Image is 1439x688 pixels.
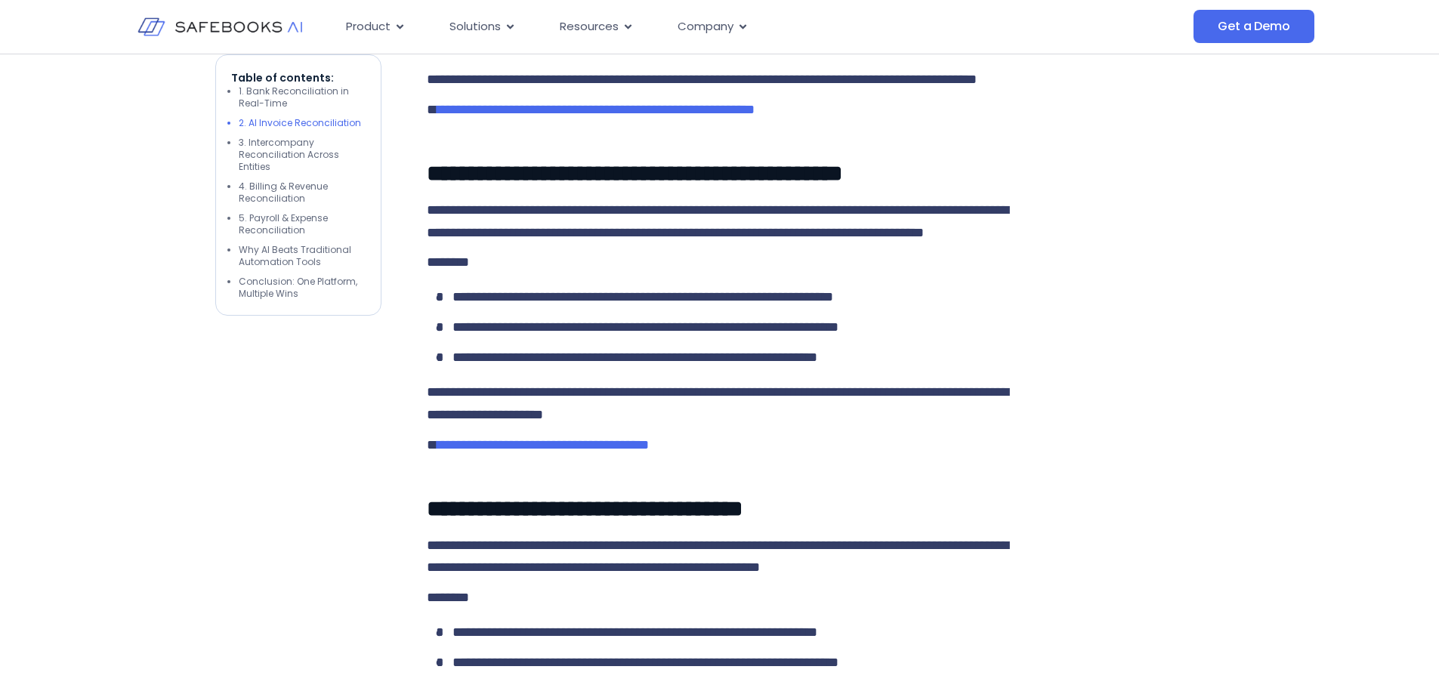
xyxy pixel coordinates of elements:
[678,18,733,35] span: Company
[239,180,366,205] li: 4. Billing & Revenue Reconciliation
[231,70,366,85] p: Table of contents:
[1218,19,1289,34] span: Get a Demo
[449,18,501,35] span: Solutions
[334,12,1042,42] div: Menu Toggle
[239,85,366,110] li: 1. Bank Reconciliation in Real-Time
[239,276,366,300] li: Conclusion: One Platform, Multiple Wins
[239,244,366,268] li: Why AI Beats Traditional Automation Tools
[560,18,619,35] span: Resources
[346,18,391,35] span: Product
[239,117,366,129] li: 2. AI Invoice Reconciliation
[239,137,366,173] li: 3. Intercompany Reconciliation Across Entities
[239,212,366,236] li: 5. Payroll & Expense Reconciliation
[334,12,1042,42] nav: Menu
[1194,10,1314,43] a: Get a Demo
